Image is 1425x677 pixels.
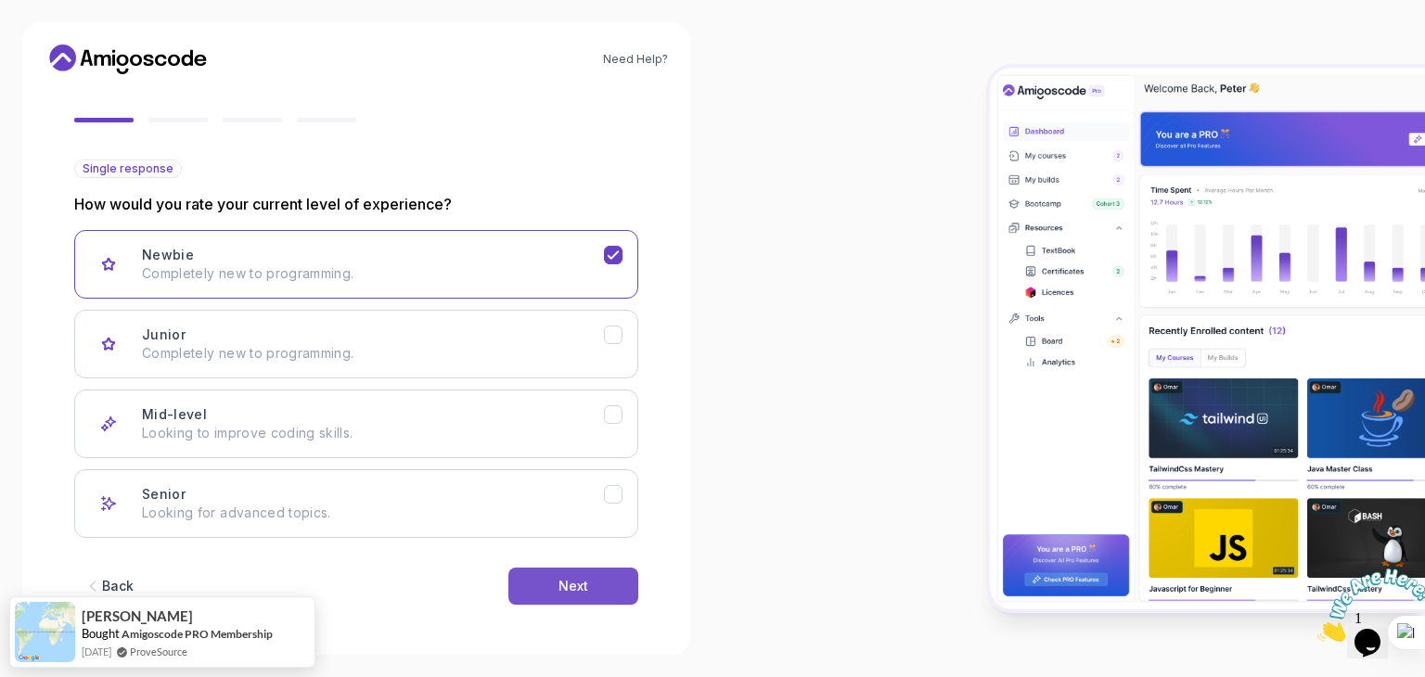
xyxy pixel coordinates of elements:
[7,7,122,81] img: Chat attention grabber
[7,7,15,23] span: 1
[142,344,604,363] p: Completely new to programming.
[130,644,187,659] a: ProveSource
[142,504,604,522] p: Looking for advanced topics.
[603,52,668,67] a: Need Help?
[82,644,111,659] span: [DATE]
[122,627,273,641] a: Amigoscode PRO Membership
[74,230,638,299] button: Newbie
[74,568,143,605] button: Back
[74,193,638,215] p: How would you rate your current level of experience?
[102,577,134,595] div: Back
[558,577,588,595] div: Next
[45,45,212,74] a: Home link
[990,68,1425,609] img: Amigoscode Dashboard
[142,246,194,264] h3: Newbie
[15,602,75,662] img: provesource social proof notification image
[508,568,638,605] button: Next
[142,424,604,442] p: Looking to improve coding skills.
[142,405,207,424] h3: Mid-level
[142,485,186,504] h3: Senior
[74,310,638,378] button: Junior
[74,390,638,458] button: Mid-level
[142,264,604,283] p: Completely new to programming.
[82,608,193,624] span: [PERSON_NAME]
[142,326,186,344] h3: Junior
[74,469,638,538] button: Senior
[1310,561,1425,649] iframe: chat widget
[82,626,120,641] span: Bought
[83,161,173,176] span: Single response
